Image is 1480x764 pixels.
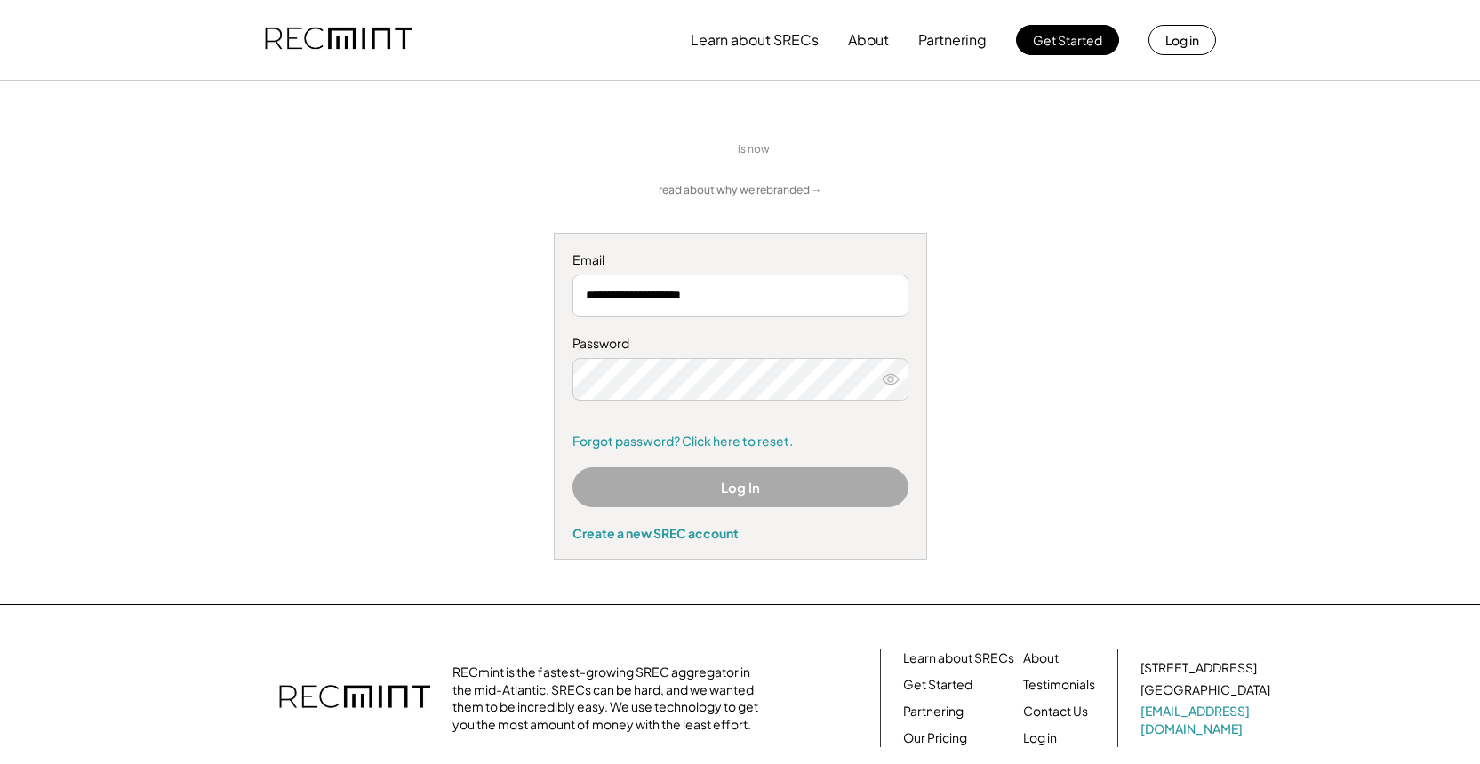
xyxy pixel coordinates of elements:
[1023,676,1095,694] a: Testimonials
[279,667,430,729] img: recmint-logotype%403x.png
[903,676,972,694] a: Get Started
[1016,25,1119,55] button: Get Started
[792,140,916,159] img: yH5BAEAAAAALAAAAAABAAEAAAIBRAA7
[918,22,987,58] button: Partnering
[903,649,1014,667] a: Learn about SRECs
[452,664,768,733] div: RECmint is the fastest-growing SREC aggregator in the mid-Atlantic. SRECs can be hard, and we wan...
[1023,649,1059,667] a: About
[1140,659,1257,677] div: [STREET_ADDRESS]
[265,10,412,70] img: recmint-logotype%403x.png
[1023,729,1057,747] a: Log in
[903,729,967,747] a: Our Pricing
[903,703,964,720] a: Partnering
[691,22,819,58] button: Learn about SRECs
[1140,681,1270,699] div: [GEOGRAPHIC_DATA]
[1023,703,1088,720] a: Contact Us
[848,22,889,58] button: About
[659,183,822,198] a: read about why we rebranded →
[1148,25,1216,55] button: Log in
[572,251,908,269] div: Email
[1140,703,1274,737] a: [EMAIL_ADDRESS][DOMAIN_NAME]
[572,335,908,353] div: Password
[733,142,783,157] div: is now
[572,467,908,507] button: Log In
[564,125,724,174] img: yH5BAEAAAAALAAAAAABAAEAAAIBRAA7
[572,433,908,450] a: Forgot password? Click here to reset.
[572,525,908,541] div: Create a new SREC account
